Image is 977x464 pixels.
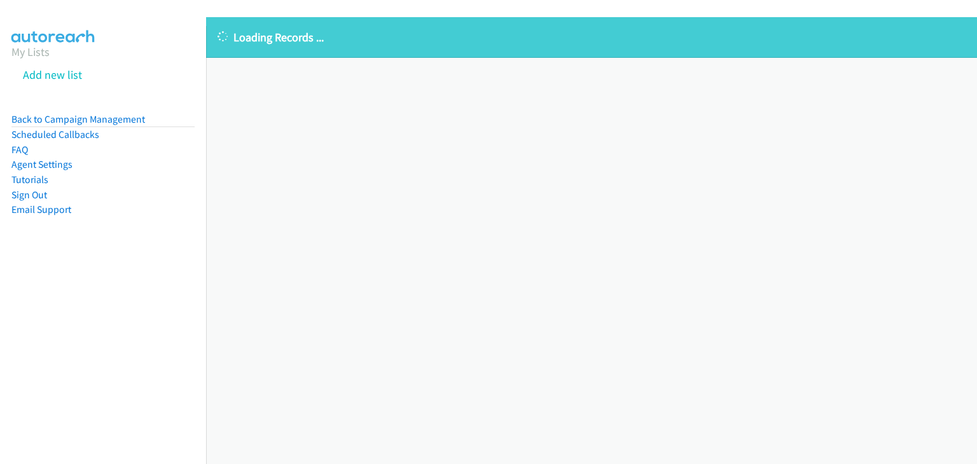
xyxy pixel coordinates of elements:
[11,203,71,215] a: Email Support
[218,29,966,46] p: Loading Records ...
[11,158,73,170] a: Agent Settings
[11,189,47,201] a: Sign Out
[11,128,99,140] a: Scheduled Callbacks
[23,67,82,82] a: Add new list
[11,44,50,59] a: My Lists
[11,144,28,156] a: FAQ
[11,113,145,125] a: Back to Campaign Management
[11,174,48,186] a: Tutorials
